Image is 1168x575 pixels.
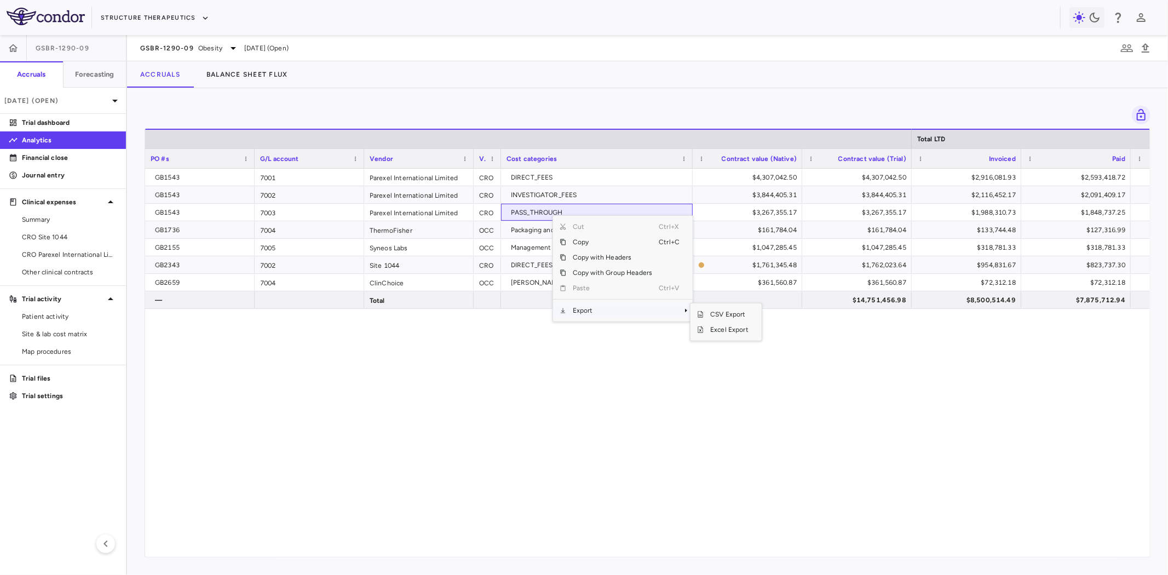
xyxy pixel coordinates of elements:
span: Patient activity [22,312,117,321]
div: Site 1044 [364,256,474,273]
div: $1,047,285.45 [812,239,906,256]
div: $127,316.99 [1031,221,1125,239]
div: $954,831.67 [922,256,1016,274]
span: [DATE] (Open) [244,43,289,53]
div: ClinChoice [364,274,474,291]
div: Parexel International Limited [364,169,474,186]
div: $4,307,042.50 [703,169,797,186]
span: Contract value (Native) [722,155,797,163]
div: $318,781.33 [1031,239,1125,256]
div: $4,307,042.50 [812,169,906,186]
span: Ctrl+C [659,234,683,250]
div: 7004 [255,221,364,238]
div: 7002 [255,256,364,273]
span: Obesity [198,43,222,53]
div: GB2155 [155,239,249,256]
div: Parexel International Limited [364,204,474,221]
p: Financial close [22,153,117,163]
div: $161,784.04 [812,221,906,239]
div: $2,091,409.17 [1031,186,1125,204]
span: Other clinical contracts [22,267,117,277]
div: GB1543 [155,186,249,204]
div: $1,047,285.45 [703,239,797,256]
div: Management and Pass Through Costs, Optional Expedited TAT, Sample Analysis and Incurred Samples R... [511,239,873,256]
p: Trial dashboard [22,118,117,128]
div: GB1736 [155,221,249,239]
div: INVESTIGATOR_FEES [511,186,687,204]
img: logo-full-SnFGN8VE.png [7,8,85,25]
p: Trial activity [22,294,104,304]
div: $2,116,452.17 [922,186,1016,204]
div: Packaging and Labelling [511,221,687,239]
span: CRO Parexel International Limited [22,250,117,260]
div: $3,267,355.17 [812,204,906,221]
button: Accruals [127,61,193,88]
span: Cost categories [507,155,557,163]
div: $1,988,310.73 [922,204,1016,221]
div: 7005 [255,239,364,256]
button: Structure Therapeutics [101,9,209,27]
span: Site & lab cost matrix [22,329,117,339]
span: Vendor type [479,155,486,163]
div: $361,560.87 [703,274,797,291]
div: 7004 [255,274,364,291]
div: 7003 [255,204,364,221]
span: Paid [1112,155,1125,163]
div: $14,751,456.98 [812,291,906,309]
div: Context Menu [553,215,693,322]
p: [DATE] (Open) [4,96,108,106]
div: $1,848,737.25 [1031,204,1125,221]
span: GSBR-1290-09 [140,44,194,53]
div: OCC [474,221,501,238]
div: ThermoFisher [364,221,474,238]
div: GB1543 [155,204,249,221]
div: Parexel International Limited [364,186,474,203]
div: $133,744.48 [922,221,1016,239]
div: [PERSON_NAME] Drafted, Define Draft Delivered, Dry Run Delivered, Execution of Contract, Final Dr... [511,274,1049,291]
h6: Forecasting [75,70,114,79]
div: $318,781.33 [922,239,1016,256]
div: OCC [474,274,501,291]
span: CRO Site 1044 [22,232,117,242]
span: Summary [22,215,117,225]
span: The contract record and uploaded budget values do not match. Please review the contract record an... [698,257,797,273]
div: GB1543 [155,169,249,186]
div: DIRECT_FEES, INVESTIGATOR_FEES, PASS_THROUGH [511,256,687,274]
div: PASS_THROUGH [511,204,687,221]
div: $361,560.87 [812,274,906,291]
span: Paste [566,280,659,296]
div: CRO [474,186,501,203]
div: Syneos Labs [364,239,474,256]
div: $2,916,081.93 [922,169,1016,186]
div: $1,761,345.48 [709,256,797,274]
div: CRO [474,204,501,221]
span: Export [566,303,659,318]
span: Contract value (Trial) [838,155,906,163]
span: Map procedures [22,347,117,357]
div: 7002 [255,186,364,203]
span: G/L account [260,155,299,163]
span: PO #s [151,155,169,163]
div: $72,312.18 [1031,274,1125,291]
div: $823,737.30 [1031,256,1125,274]
span: Cut [566,219,659,234]
span: Copy with Group Headers [566,265,659,280]
div: Total [364,291,474,308]
div: OCC [474,239,501,256]
div: $3,267,355.17 [703,204,797,221]
span: Invoiced [989,155,1016,163]
div: $1,762,023.64 [812,256,906,274]
span: Total LTD [917,135,945,143]
button: Balance Sheet Flux [193,61,301,88]
p: Trial settings [22,391,117,401]
div: DIRECT_FEES [511,169,687,186]
span: Copy [566,234,659,250]
div: $8,500,514.49 [922,291,1016,309]
span: Ctrl+V [659,280,683,296]
div: $3,844,405.31 [703,186,797,204]
span: Ctrl+X [659,219,683,234]
p: Trial files [22,373,117,383]
span: Excel Export [704,322,755,337]
span: GSBR-1290-09 [36,44,89,53]
div: GB2343 [155,256,249,274]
